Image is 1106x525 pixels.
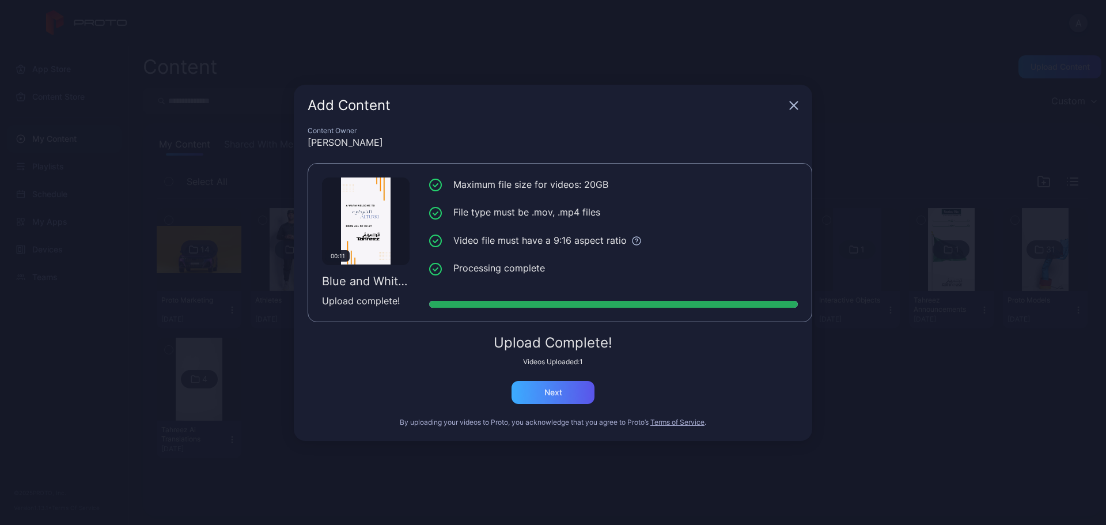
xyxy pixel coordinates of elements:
[544,388,562,397] div: Next
[308,357,798,367] div: Videos Uploaded: 1
[650,418,704,427] button: Terms of Service
[308,99,785,112] div: Add Content
[429,233,798,248] li: Video file must have a 9:16 aspect ratio
[325,250,350,262] div: 00:11
[322,274,410,288] div: Blue and White Geometric Thanks For Watching Mobile Video.mp4
[308,336,798,350] div: Upload Complete!
[308,126,798,135] div: Content Owner
[429,177,798,192] li: Maximum file size for videos: 20GB
[308,418,798,427] div: By uploading your videos to Proto, you acknowledge that you agree to Proto’s .
[308,135,798,149] div: [PERSON_NAME]
[322,294,410,308] div: Upload complete!
[429,205,798,220] li: File type must be .mov, .mp4 files
[429,261,798,275] li: Processing complete
[512,381,594,404] button: Next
